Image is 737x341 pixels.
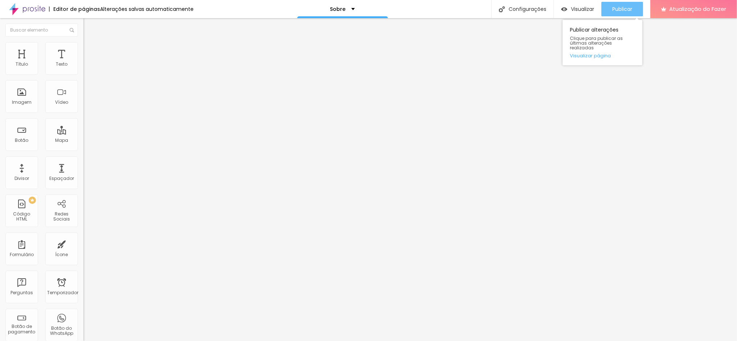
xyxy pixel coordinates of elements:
img: Ícone [70,28,74,32]
font: Perguntas [11,289,33,296]
font: Botão de pagamento [8,323,36,334]
font: Visualizar [571,5,594,13]
font: Espaçador [49,175,74,181]
font: Mapa [55,137,68,143]
a: Visualizar página [570,53,635,58]
font: Ícone [55,251,68,258]
button: Publicar [601,2,643,16]
font: Sobre [330,5,346,13]
font: Visualizar página [570,52,611,59]
font: Redes Sociais [53,211,70,222]
font: Título [16,61,28,67]
font: Botão [15,137,29,143]
img: Ícone [499,6,505,12]
font: Temporizador [47,289,78,296]
button: Visualizar [554,2,601,16]
font: Divisor [15,175,29,181]
font: Atualização do Fazer [669,5,726,13]
font: Botão do WhatsApp [50,325,73,336]
input: Buscar elemento [5,24,78,37]
font: Texto [56,61,67,67]
font: Formulário [10,251,34,258]
font: Clique para publicar as últimas alterações realizadas [570,35,623,51]
font: Configurações [509,5,546,13]
font: Vídeo [55,99,68,105]
font: Publicar [612,5,632,13]
img: view-1.svg [561,6,567,12]
font: Alterações salvas automaticamente [100,5,194,13]
font: Publicar alterações [570,26,618,33]
font: Editor de páginas [53,5,100,13]
font: Imagem [12,99,32,105]
font: Código HTML [13,211,30,222]
iframe: Editor [83,18,737,341]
